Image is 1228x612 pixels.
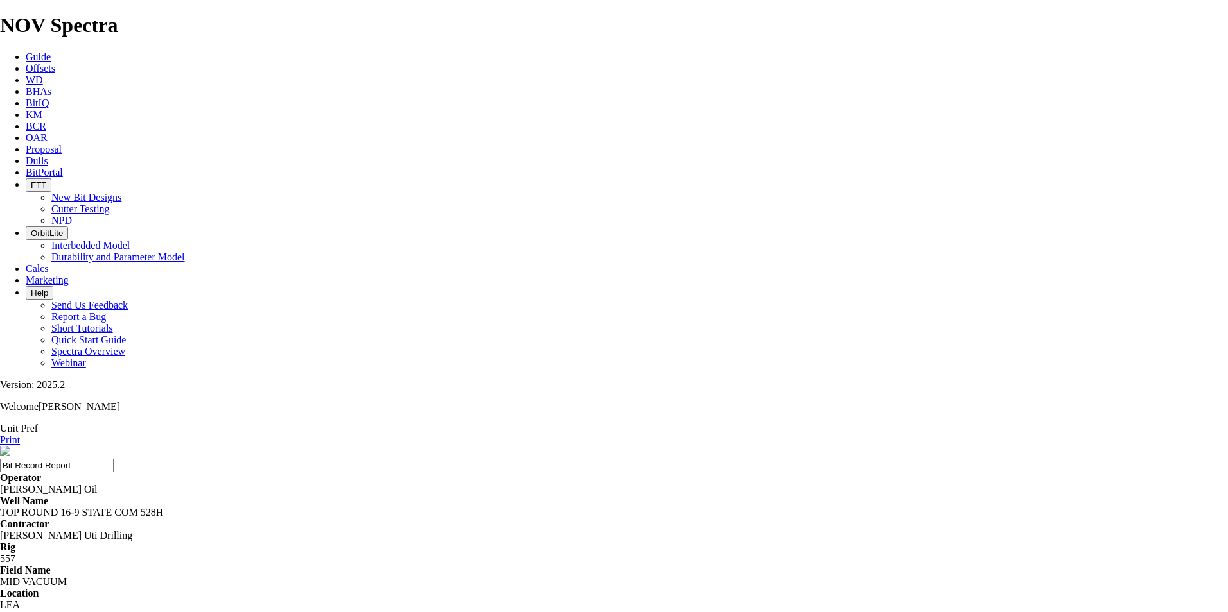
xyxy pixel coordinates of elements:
[26,178,51,192] button: FTT
[26,275,69,285] a: Marketing
[26,132,48,143] a: OAR
[31,180,46,190] span: FTT
[51,192,121,203] a: New Bit Designs
[51,203,110,214] a: Cutter Testing
[51,300,128,310] a: Send Us Feedback
[51,311,106,322] a: Report a Bug
[31,288,48,298] span: Help
[39,401,120,412] span: [PERSON_NAME]
[51,251,185,262] a: Durability and Parameter Model
[26,63,55,74] a: Offsets
[26,144,62,155] a: Proposal
[26,167,63,178] a: BitPortal
[51,334,126,345] a: Quick Start Guide
[51,346,125,357] a: Spectra Overview
[26,121,46,132] a: BCR
[26,226,68,240] button: OrbitLite
[26,98,49,108] a: BitIQ
[51,215,72,226] a: NPD
[26,51,51,62] a: Guide
[26,74,43,85] a: WD
[26,109,42,120] a: KM
[31,228,63,238] span: OrbitLite
[26,86,51,97] a: BHAs
[51,240,130,251] a: Interbedded Model
[26,286,53,300] button: Help
[26,263,49,274] a: Calcs
[26,155,48,166] a: Dulls
[51,357,86,368] a: Webinar
[51,323,113,334] a: Short Tutorials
